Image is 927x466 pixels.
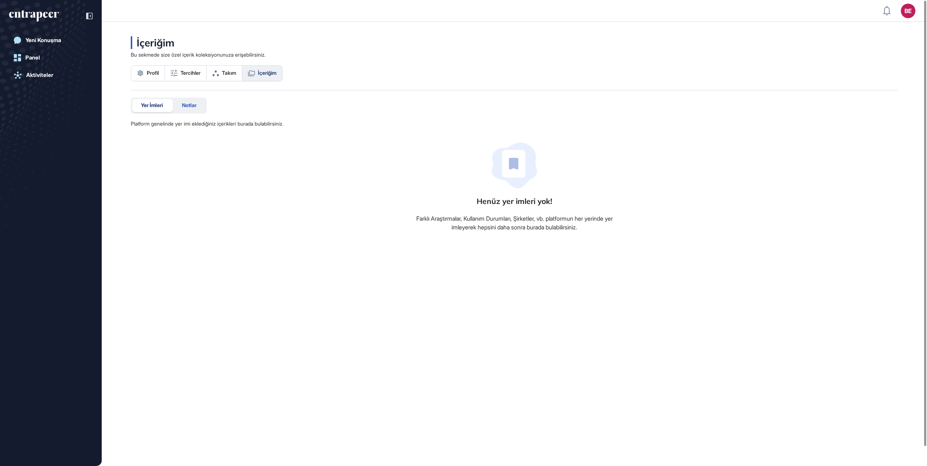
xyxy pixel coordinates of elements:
[141,102,163,108] span: Yer İmleri
[131,66,165,81] a: Profil
[181,70,201,76] span: Tercihler
[131,121,283,127] div: Platform genelinde yer imi eklediğiniz içerikleri burada bulabilirsiniz.
[182,102,197,108] span: Notlar
[26,72,53,78] div: Aktiviteler
[9,50,93,65] a: Panel
[901,4,915,18] button: BE
[242,66,282,81] a: İçeriğim
[147,70,159,76] span: Profil
[477,196,552,207] div: Henüz yer imleri yok!
[222,70,236,76] span: Takım
[9,10,59,22] div: entrapeer-logo
[207,66,242,81] a: Takım
[258,70,276,76] span: İçeriğim
[131,36,174,49] div: İçeriğim
[9,68,93,82] a: Aktiviteler
[25,37,61,44] div: Yeni Konuşma
[25,54,40,61] div: Panel
[405,214,624,232] div: Farklı Araştırmalar, Kullanım Durumları, Şirketler, vb. platformun her yerinde yer imleyerek heps...
[131,52,266,58] div: Bu sekmede size özel içerik koleksiyonunuza erişebilirsiniz.
[9,33,93,48] a: Yeni Konuşma
[165,66,207,81] a: Tercihler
